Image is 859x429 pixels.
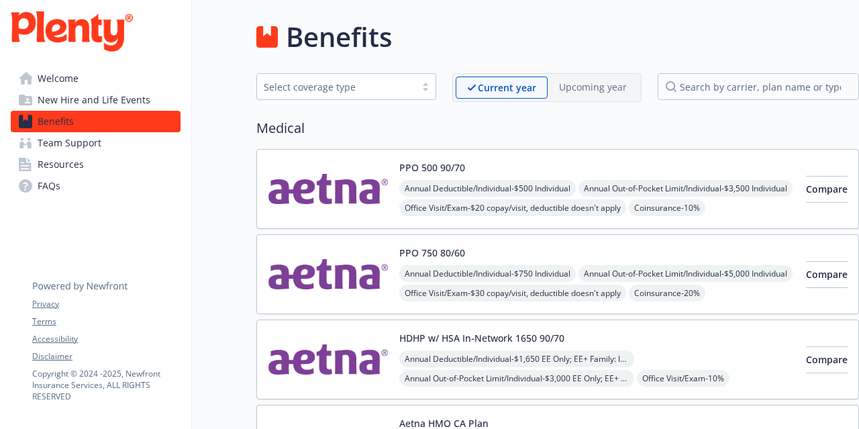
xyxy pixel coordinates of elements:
button: Compare [806,176,848,203]
h2: Medical [256,118,859,138]
a: FAQs [11,175,181,197]
input: search by carrier, plan name or type [658,73,859,100]
span: Office Visit/Exam - 10% [637,370,729,387]
span: Coinsurance - 20% [629,285,705,301]
p: Copyright © 2024 - 2025 , Newfront Insurance Services, ALL RIGHTS RESERVED [32,368,180,402]
span: Resources [38,154,84,175]
a: New Hire and Life Events [11,89,181,111]
a: Disclaimer [32,350,180,363]
span: Coinsurance - 10% [629,199,705,216]
a: Privacy [32,298,180,310]
span: Upcoming year [548,77,638,99]
span: FAQs [38,175,60,197]
button: PPO 500 90/70 [399,160,465,175]
h1: Benefits [286,17,392,57]
span: Annual Out-of-Pocket Limit/Individual - $3,000 EE Only; EE+ Family: Individual $3,400 [399,370,634,387]
p: Upcoming year [559,80,627,94]
span: Welcome [38,68,79,89]
button: Compare [806,346,848,373]
span: New Hire and Life Events [38,89,150,111]
span: Office Visit/Exam - $30 copay/visit, deductible doesn't apply [399,285,626,301]
div: Select coverage type [264,80,409,94]
span: Benefits [38,111,74,132]
a: Team Support [11,132,181,154]
a: Welcome [11,68,181,89]
a: Accessibility [32,333,180,345]
p: Current year [478,81,536,95]
span: Office Visit/Exam - $20 copay/visit, deductible doesn't apply [399,199,626,216]
a: Benefits [11,111,181,132]
span: Annual Deductible/Individual - $750 Individual [399,265,576,282]
button: HDHP w/ HSA In-Network 1650 90/70 [399,331,564,345]
a: Terms [32,316,180,328]
a: Resources [11,154,181,175]
span: Compare [806,183,848,195]
span: Annual Out-of-Pocket Limit/Individual - $3,500 Individual [578,180,793,197]
button: Compare [806,261,848,288]
span: Team Support [38,132,101,154]
img: Aetna Inc carrier logo [268,246,389,303]
span: Annual Deductible/Individual - $1,650 EE Only; EE+ Family: Individual $3,300 [399,350,634,367]
img: Aetna Inc carrier logo [268,331,389,388]
span: Compare [806,268,848,281]
span: Compare [806,353,848,366]
span: Annual Deductible/Individual - $500 Individual [399,180,576,197]
img: Aetna Inc carrier logo [268,160,389,218]
button: PPO 750 80/60 [399,246,465,260]
span: Annual Out-of-Pocket Limit/Individual - $5,000 Individual [578,265,793,282]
